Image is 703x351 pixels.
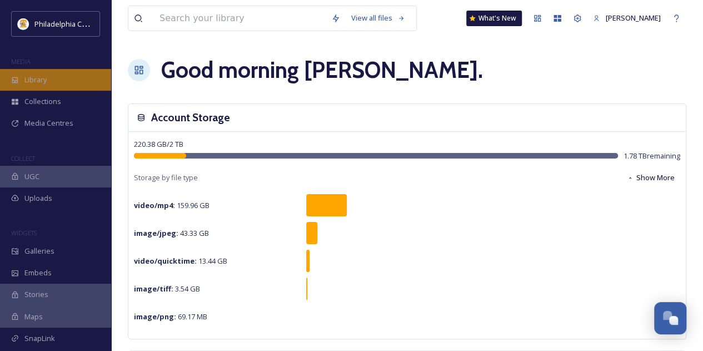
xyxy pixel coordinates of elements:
span: Media Centres [24,118,73,128]
span: MEDIA [11,57,31,66]
span: Uploads [24,193,52,204]
a: [PERSON_NAME] [587,7,666,29]
span: COLLECT [11,154,35,162]
span: 220.38 GB / 2 TB [134,139,183,149]
span: Storage by file type [134,172,198,183]
span: WIDGETS [11,229,37,237]
span: Embeds [24,268,52,278]
span: Maps [24,312,43,322]
span: 3.54 GB [134,284,200,294]
span: 159.96 GB [134,200,210,210]
span: 69.17 MB [134,312,207,322]
strong: image/jpeg : [134,228,178,238]
img: download.jpeg [18,18,29,29]
h1: Good morning [PERSON_NAME] . [161,53,483,87]
span: 1.78 TB remaining [624,151,680,161]
button: Open Chat [654,302,686,334]
strong: video/quicktime : [134,256,197,266]
button: Show More [621,167,680,189]
strong: video/mp4 : [134,200,175,210]
h3: Account Storage [151,110,230,126]
span: Philadelphia Convention & Visitors Bureau [34,18,175,29]
span: 43.33 GB [134,228,209,238]
span: SnapLink [24,333,55,344]
a: View all files [346,7,411,29]
span: [PERSON_NAME] [606,13,661,23]
span: Stories [24,289,48,300]
span: 13.44 GB [134,256,227,266]
a: What's New [466,11,522,26]
span: Galleries [24,246,54,256]
span: Library [24,75,47,85]
input: Search your library [154,6,326,31]
strong: image/tiff : [134,284,173,294]
strong: image/png : [134,312,176,322]
span: UGC [24,171,39,182]
span: Collections [24,96,61,107]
